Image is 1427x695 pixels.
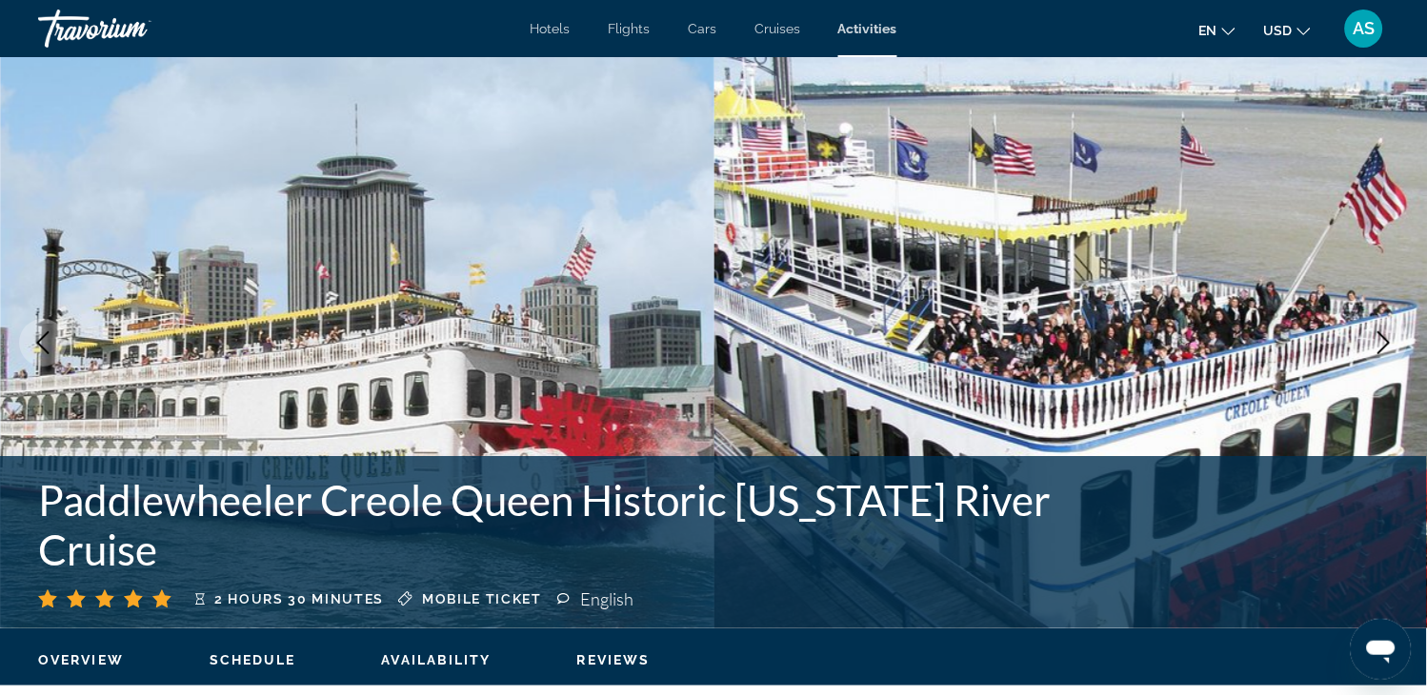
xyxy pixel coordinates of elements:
[38,475,1084,574] h1: Paddlewheeler Creole Queen Historic [US_STATE] River Cruise
[38,4,229,53] a: Travorium
[214,591,384,606] span: 2 hours 30 minutes
[1264,16,1311,44] button: Change currency
[577,651,651,668] button: Reviews
[1351,619,1412,680] iframe: Button to launch messaging window
[422,591,542,606] span: Mobile ticket
[210,651,296,668] button: Schedule
[1264,23,1293,38] span: USD
[1354,19,1376,38] span: AS
[580,588,638,609] div: English
[382,651,492,668] button: Availability
[754,21,800,36] a: Cruises
[38,651,124,668] button: Overview
[688,21,716,36] a: Cars
[382,652,492,667] span: Availability
[1199,16,1236,44] button: Change language
[838,21,897,36] a: Activities
[19,319,67,367] button: Previous image
[530,21,570,36] a: Hotels
[608,21,650,36] a: Flights
[1199,23,1217,38] span: en
[210,652,296,667] span: Schedule
[1360,319,1408,367] button: Next image
[577,652,651,667] span: Reviews
[1339,9,1389,49] button: User Menu
[38,652,124,667] span: Overview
